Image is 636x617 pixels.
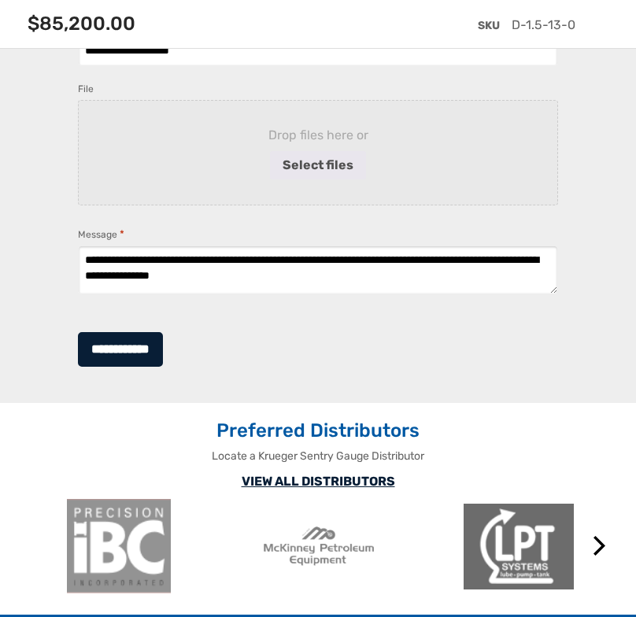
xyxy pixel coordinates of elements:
[584,530,616,562] button: Next
[104,126,532,145] span: Drop files here or
[78,227,124,242] label: Message
[270,151,366,179] button: select files, file
[19,448,617,464] p: Locate a Krueger Sentry Gauge Distributor
[512,17,575,32] span: D-1.5-13-0
[464,499,574,593] img: LPT
[19,419,617,444] h2: Preferred Distributors
[78,81,94,97] label: File
[242,474,395,489] a: VIEW ALL DISTRIBUTORS
[264,499,374,593] img: McKinney Petroleum Equipment
[64,499,174,593] img: ibc-logo
[478,19,500,32] span: SKU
